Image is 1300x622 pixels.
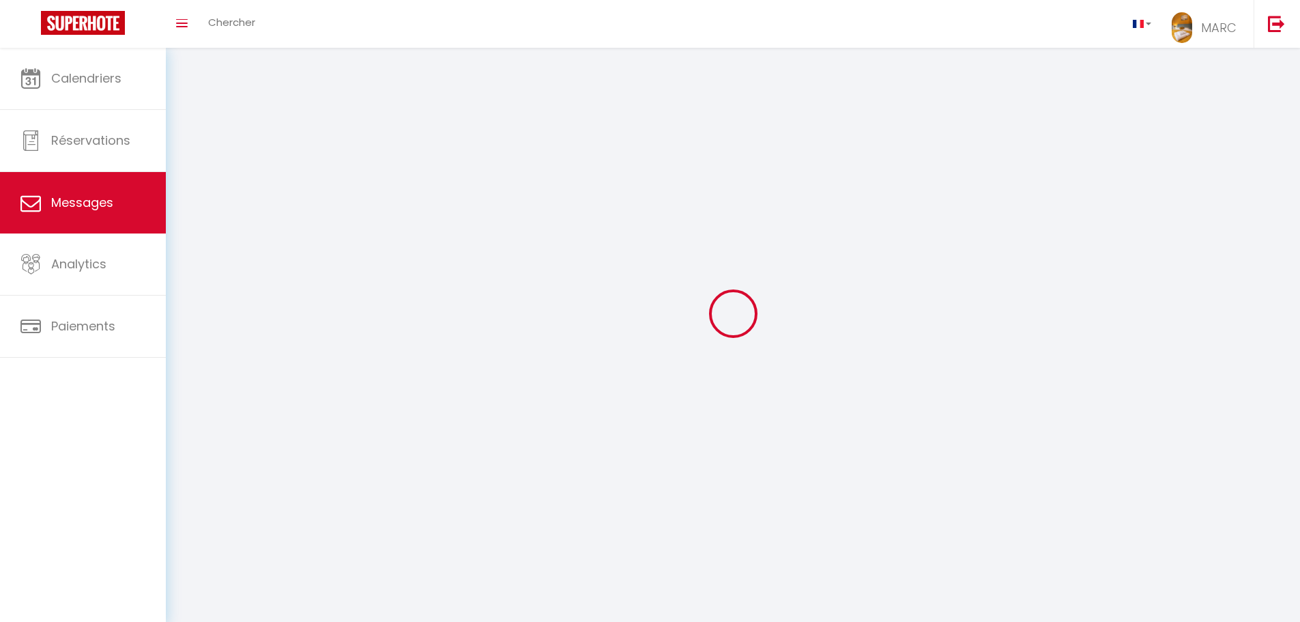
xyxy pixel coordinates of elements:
span: Réservations [51,132,130,149]
span: Messages [51,194,113,211]
img: Super Booking [41,11,125,35]
span: Analytics [51,255,106,272]
img: ... [1172,12,1192,43]
span: Chercher [208,15,255,29]
span: Calendriers [51,70,121,87]
span: Paiements [51,317,115,335]
img: logout [1268,15,1285,32]
span: MARC [1201,19,1237,36]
